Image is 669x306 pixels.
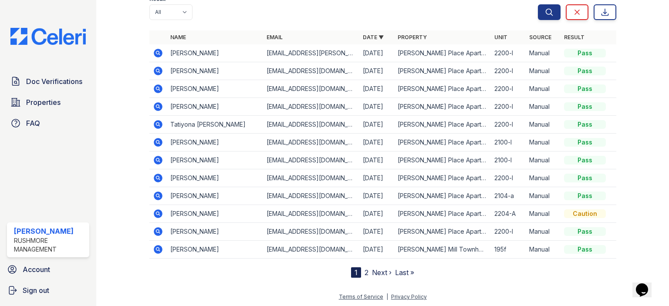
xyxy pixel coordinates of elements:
[564,245,606,254] div: Pass
[564,156,606,165] div: Pass
[529,34,551,40] a: Source
[7,73,89,90] a: Doc Verifications
[394,44,490,62] td: [PERSON_NAME] Place Apartments
[564,192,606,200] div: Pass
[491,205,526,223] td: 2204-A
[263,187,359,205] td: [EMAIL_ADDRESS][DOMAIN_NAME]
[632,271,660,297] iframe: chat widget
[167,98,263,116] td: [PERSON_NAME]
[26,76,82,87] span: Doc Verifications
[263,169,359,187] td: [EMAIL_ADDRESS][DOMAIN_NAME]
[394,169,490,187] td: [PERSON_NAME] Place Apartments
[359,169,394,187] td: [DATE]
[351,267,361,278] div: 1
[394,205,490,223] td: [PERSON_NAME] Place Apartments
[491,98,526,116] td: 2200-l
[167,241,263,259] td: [PERSON_NAME]
[526,44,561,62] td: Manual
[23,285,49,296] span: Sign out
[394,62,490,80] td: [PERSON_NAME] Place Apartments
[491,187,526,205] td: 2104-a
[365,268,368,277] a: 2
[167,223,263,241] td: [PERSON_NAME]
[167,62,263,80] td: [PERSON_NAME]
[395,268,414,277] a: Last »
[394,134,490,151] td: [PERSON_NAME] Place Apartments
[267,34,283,40] a: Email
[564,102,606,111] div: Pass
[263,241,359,259] td: [EMAIL_ADDRESS][DOMAIN_NAME]
[526,80,561,98] td: Manual
[3,28,93,45] img: CE_Logo_Blue-a8612792a0a2168367f1c8372b55b34899dd931a85d93a1a3d3e32e68fde9ad4.png
[491,241,526,259] td: 195f
[263,98,359,116] td: [EMAIL_ADDRESS][DOMAIN_NAME]
[394,116,490,134] td: [PERSON_NAME] Place Apartments
[167,187,263,205] td: [PERSON_NAME]
[526,62,561,80] td: Manual
[526,169,561,187] td: Manual
[263,223,359,241] td: [EMAIL_ADDRESS][DOMAIN_NAME]
[359,80,394,98] td: [DATE]
[564,120,606,129] div: Pass
[263,205,359,223] td: [EMAIL_ADDRESS][DOMAIN_NAME]
[263,62,359,80] td: [EMAIL_ADDRESS][DOMAIN_NAME]
[359,98,394,116] td: [DATE]
[14,226,86,236] div: [PERSON_NAME]
[564,227,606,236] div: Pass
[526,151,561,169] td: Manual
[564,34,585,40] a: Result
[263,134,359,151] td: [EMAIL_ADDRESS][DOMAIN_NAME]
[564,138,606,147] div: Pass
[167,134,263,151] td: [PERSON_NAME]
[3,282,93,299] a: Sign out
[491,223,526,241] td: 2200-l
[263,80,359,98] td: [EMAIL_ADDRESS][DOMAIN_NAME]
[7,114,89,132] a: FAQ
[491,116,526,134] td: 2200-l
[491,151,526,169] td: 2100-l
[339,293,383,300] a: Terms of Service
[359,134,394,151] td: [DATE]
[167,80,263,98] td: [PERSON_NAME]
[14,236,86,254] div: Rushmore Management
[359,116,394,134] td: [DATE]
[359,205,394,223] td: [DATE]
[564,67,606,75] div: Pass
[394,151,490,169] td: [PERSON_NAME] Place Apartments
[359,187,394,205] td: [DATE]
[263,151,359,169] td: [EMAIL_ADDRESS][DOMAIN_NAME]
[526,116,561,134] td: Manual
[3,261,93,278] a: Account
[167,116,263,134] td: Tatiyona [PERSON_NAME]
[263,44,359,62] td: [EMAIL_ADDRESS][PERSON_NAME][DOMAIN_NAME]
[526,241,561,259] td: Manual
[494,34,507,40] a: Unit
[170,34,186,40] a: Name
[394,80,490,98] td: [PERSON_NAME] Place Apartments
[526,187,561,205] td: Manual
[564,49,606,57] div: Pass
[26,97,61,108] span: Properties
[167,151,263,169] td: [PERSON_NAME]
[359,241,394,259] td: [DATE]
[394,223,490,241] td: [PERSON_NAME] Place Apartments
[394,241,490,259] td: [PERSON_NAME] Mill Townhomes
[167,205,263,223] td: [PERSON_NAME]
[359,44,394,62] td: [DATE]
[23,264,50,275] span: Account
[386,293,388,300] div: |
[394,98,490,116] td: [PERSON_NAME] Place Apartments
[167,44,263,62] td: [PERSON_NAME]
[564,209,606,218] div: Caution
[564,174,606,182] div: Pass
[359,151,394,169] td: [DATE]
[167,169,263,187] td: [PERSON_NAME]
[491,80,526,98] td: 2200-l
[526,98,561,116] td: Manual
[491,44,526,62] td: 2200-l
[491,169,526,187] td: 2200-l
[359,223,394,241] td: [DATE]
[564,84,606,93] div: Pass
[26,118,40,128] span: FAQ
